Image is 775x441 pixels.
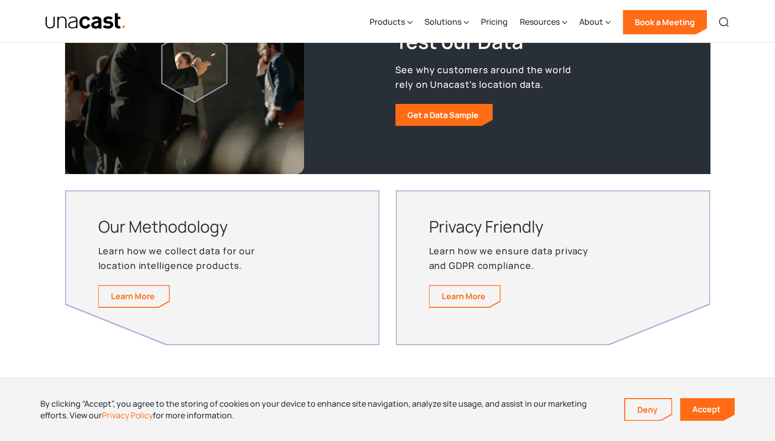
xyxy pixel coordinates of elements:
[395,63,572,92] p: See why customers around the world rely on Unacast’s location data.
[40,398,609,421] div: By clicking “Accept”, you agree to the storing of cookies on your device to enhance site navigati...
[520,16,560,28] div: Resources
[520,2,567,43] div: Resources
[98,215,275,238] h3: Our Methodology
[430,286,500,307] a: Learn more about our privacy
[425,16,461,28] div: Solutions
[98,244,275,273] p: Learn how we collect data for our location intelligence products.
[579,16,603,28] div: About
[579,2,611,43] div: About
[425,2,469,43] div: Solutions
[429,244,606,273] p: Learn how we ensure data privacy and GDPR compliance.
[45,13,127,30] img: Unacast text logo
[395,28,572,54] h2: Test our Data
[99,286,169,307] a: Learn more about our methodology
[102,410,153,421] a: Privacy Policy
[680,398,735,421] a: Accept
[625,399,672,420] a: Deny
[481,2,508,43] a: Pricing
[718,16,730,28] img: Search icon
[623,10,707,34] a: Book a Meeting
[395,104,493,126] a: Get a Data Sample
[429,215,606,238] h3: Privacy Friendly
[370,2,412,43] div: Products
[370,16,405,28] div: Products
[45,13,127,30] a: home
